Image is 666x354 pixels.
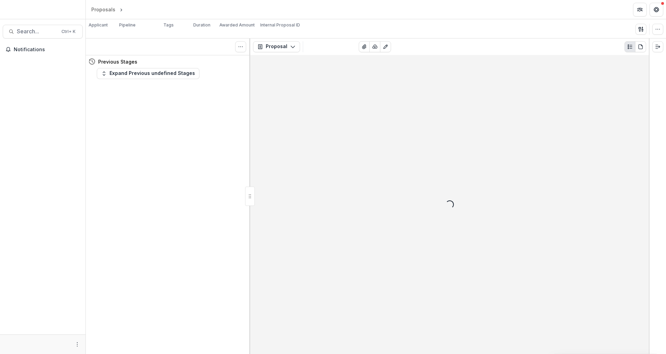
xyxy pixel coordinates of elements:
p: Pipeline [119,22,136,28]
div: Ctrl + K [60,28,77,35]
button: Expand Previous undefined Stages [97,68,199,79]
p: Awarded Amount [219,22,255,28]
p: Duration [193,22,210,28]
button: Notifications [3,44,83,55]
button: Edit as form [380,41,391,52]
div: Proposals [91,6,115,13]
p: Tags [163,22,174,28]
button: Plaintext view [624,41,635,52]
a: Proposals [89,4,118,14]
span: Notifications [14,47,80,53]
p: Applicant [89,22,108,28]
button: View Attached Files [359,41,370,52]
button: More [73,340,81,349]
button: PDF view [635,41,646,52]
button: Toggle View Cancelled Tasks [235,41,246,52]
button: Proposal [253,41,300,52]
button: Search... [3,25,83,38]
nav: breadcrumb [89,4,153,14]
p: Internal Proposal ID [260,22,300,28]
button: Partners [633,3,647,16]
h4: Previous Stages [98,58,137,65]
button: Get Help [650,3,663,16]
span: Search... [17,28,57,35]
button: Expand right [652,41,663,52]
